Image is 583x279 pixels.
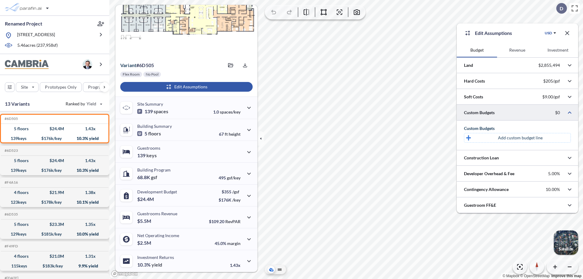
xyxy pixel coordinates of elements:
span: floors [148,131,161,137]
span: gsf [151,174,157,180]
p: 1.43x [230,263,240,268]
p: $355 [219,189,240,194]
p: Guestrooms [137,145,160,151]
span: yield [152,262,162,268]
p: Building Summary [137,124,172,129]
button: Revenue [497,43,537,57]
div: USD [545,31,552,36]
p: $205/gsf [543,78,560,84]
p: Contingency Allowance [464,186,509,192]
p: D [560,6,563,11]
h5: Click to copy the code [3,180,18,185]
p: $109.20 [209,219,240,224]
h5: Click to copy the code [3,117,18,121]
p: Satellite [559,247,573,251]
button: Prototypes Only [40,82,82,92]
p: Construction Loan [464,155,499,161]
button: Add custom budget line [464,133,571,143]
h5: Click to copy the code [3,212,18,216]
a: OpenStreetMap [520,274,550,278]
p: Guestrooms Revenue [137,211,177,216]
p: Program [88,84,105,90]
p: 13 Variants [5,100,30,107]
button: Switcher ImageSatellite [554,230,578,255]
span: RevPAR [225,219,240,224]
p: 10.3% [137,262,162,268]
span: spaces/key [220,109,240,114]
p: Soft Costs [464,94,483,100]
button: Investment [538,43,578,57]
p: 67 [219,131,240,137]
img: user logo [83,60,92,69]
img: BrandImage [5,60,49,69]
p: 5 [137,131,161,137]
button: Aerial View [268,266,275,273]
button: Budget [457,43,497,57]
p: [STREET_ADDRESS] [17,32,55,39]
p: Investment Returns [137,255,174,260]
p: Hard Costs [464,78,485,84]
p: Guestroom FF&E [464,202,496,208]
p: Net Operating Income [137,233,179,238]
p: 5.46 acres ( 237,958 sf) [17,42,58,49]
p: # 6d505 [120,62,154,68]
p: Site Summary [137,101,163,107]
button: Ranked by Yield [61,99,106,109]
p: Prototypes Only [45,84,77,90]
p: Edit Assumptions [475,29,512,37]
p: No Pool [146,72,159,77]
p: Building Program [137,167,171,172]
p: Flex Room [123,72,140,77]
button: Site Plan [276,266,283,273]
p: 495 [219,175,240,180]
span: margin [227,241,240,246]
button: Edit Assumptions [120,82,253,92]
a: Improve this map [551,274,581,278]
p: 5.00% [548,171,560,176]
a: Mapbox [503,274,519,278]
button: Site [16,82,39,92]
div: Custom Budgets [464,125,571,131]
span: /gsf [232,189,239,194]
button: Program [83,82,116,92]
p: 1.0 [213,109,240,114]
p: $5.5M [137,218,152,224]
span: keys [146,152,157,158]
p: $2.5M [137,240,152,246]
p: 45.0% [215,241,240,246]
span: Yield [87,101,97,107]
span: ft [225,131,228,137]
img: Switcher Image [554,230,578,255]
p: $9.00/gsf [542,94,560,100]
span: height [229,131,240,137]
h5: Click to copy the code [3,244,18,248]
p: $176K [219,197,240,202]
a: Mapbox homepage [111,270,138,277]
p: Renamed Project [5,20,42,27]
p: $2,855,494 [538,63,560,68]
p: 139 [137,152,157,158]
span: Variant [120,62,136,68]
p: Developer Overhead & Fee [464,171,514,177]
h5: Click to copy the code [3,148,18,153]
p: 10.00% [546,187,560,192]
p: Site [21,84,28,90]
p: $24.4M [137,196,155,202]
p: Add custom budget line [498,135,543,141]
span: spaces [154,108,168,114]
span: gsf/key [227,175,240,180]
p: Development Budget [137,189,177,194]
p: Land [464,62,473,68]
span: /key [232,197,240,202]
p: 68.8K [137,174,157,180]
p: 139 [137,108,168,114]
